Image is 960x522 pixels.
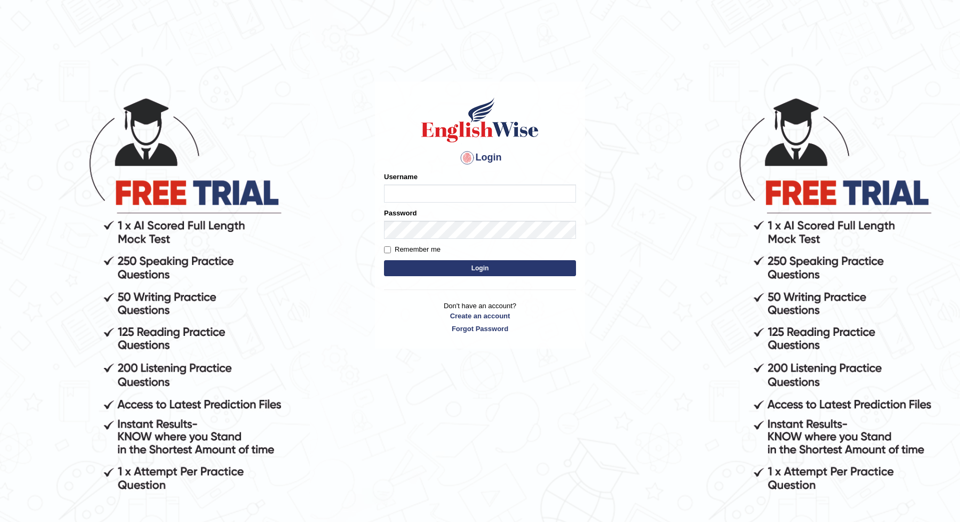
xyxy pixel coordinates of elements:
[384,172,418,182] label: Username
[384,324,576,334] a: Forgot Password
[384,246,391,253] input: Remember me
[384,208,417,218] label: Password
[419,96,541,144] img: Logo of English Wise sign in for intelligent practice with AI
[384,244,441,255] label: Remember me
[384,149,576,166] h4: Login
[384,301,576,334] p: Don't have an account?
[384,260,576,276] button: Login
[384,311,576,321] a: Create an account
